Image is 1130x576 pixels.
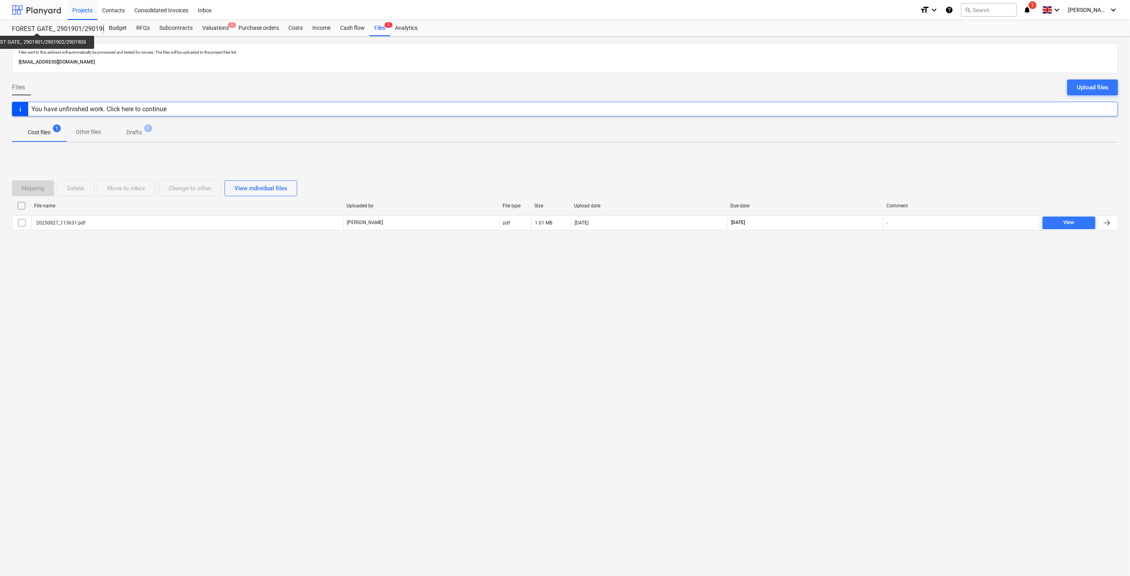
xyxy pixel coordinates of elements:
p: Drafts [126,128,142,137]
button: Upload files [1067,79,1118,95]
button: View individual files [224,180,297,196]
button: View [1043,216,1095,229]
i: keyboard_arrow_down [929,5,939,15]
div: Valuations [197,20,234,36]
a: Cash flow [335,20,370,36]
a: Analytics [390,20,422,36]
div: 20250827_113631.pdf [35,220,85,226]
div: FOREST GATE_ 2901901/2901902/2901903 [12,25,95,33]
iframe: Chat Widget [1090,538,1130,576]
div: Uploaded by [346,203,496,209]
div: 1.01 MB [535,220,552,226]
p: Cost files [28,128,50,137]
div: View individual files [234,183,287,193]
div: File type [503,203,528,209]
i: keyboard_arrow_down [1052,5,1062,15]
button: Search [961,3,1017,17]
div: File name [34,203,340,209]
span: [DATE] [731,219,746,226]
div: - [886,220,888,226]
div: pdf [503,220,510,226]
i: notifications [1023,5,1031,15]
span: Files [12,83,25,92]
i: keyboard_arrow_down [1109,5,1118,15]
span: search [965,7,971,13]
span: 5 [228,22,236,28]
div: Comment [886,203,1036,209]
a: Costs [284,20,308,36]
div: You have unfinished work. Click here to continue [31,105,166,113]
div: [DATE] [575,220,588,226]
a: RFQs [132,20,155,36]
span: 1 [53,124,61,132]
span: 1 [1029,1,1037,9]
div: Size [534,203,568,209]
div: Due date [730,203,880,209]
div: View [1064,218,1075,227]
a: Files1 [370,20,390,36]
a: Income [308,20,335,36]
span: 1 [385,22,393,28]
p: Files sent to this address will automatically be processed and tested for viruses. The files will... [19,50,1111,55]
span: 1 [144,124,152,132]
div: Upload date [574,203,724,209]
span: [PERSON_NAME] [1068,7,1108,13]
p: Other files [76,128,101,136]
a: Valuations5 [197,20,234,36]
i: format_size [920,5,929,15]
p: [EMAIL_ADDRESS][DOMAIN_NAME] [19,58,1111,66]
a: Purchase orders [234,20,284,36]
a: Budget [104,20,132,36]
div: Upload files [1077,82,1109,93]
i: Knowledge base [945,5,953,15]
a: Subcontracts [155,20,197,36]
p: [PERSON_NAME] [347,219,383,226]
div: Files [370,20,390,36]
